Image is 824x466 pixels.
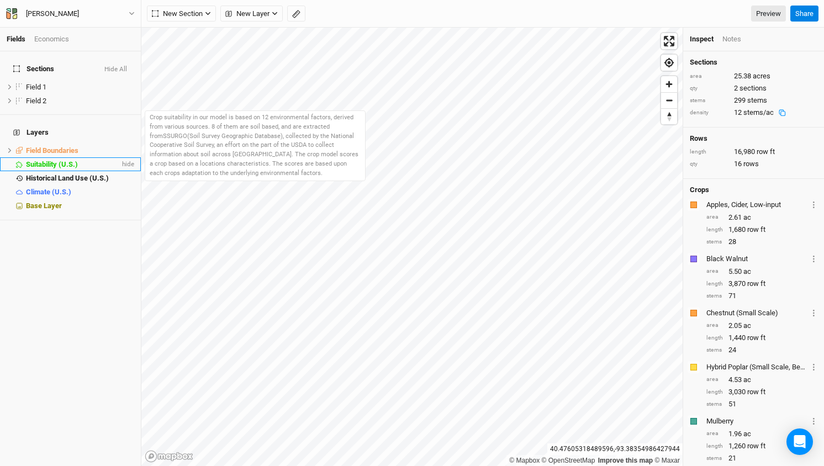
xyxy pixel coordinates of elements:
[757,147,775,157] span: row ft
[706,267,817,277] div: 5.50
[743,429,751,439] span: ac
[26,146,78,155] span: Field Boundaries
[598,457,653,464] a: Improve this map
[706,387,817,397] div: 3,030
[722,34,741,44] div: Notes
[706,400,723,409] div: stems
[542,457,595,464] a: OpenStreetMap
[690,58,817,67] h4: Sections
[690,72,728,81] div: area
[220,6,283,22] button: New Layer
[743,159,759,169] span: rows
[706,280,723,288] div: length
[654,457,680,464] a: Maxar
[690,84,728,93] div: qty
[706,213,723,221] div: area
[753,71,770,81] span: acres
[706,291,817,301] div: 71
[706,254,808,264] div: Black Walnut
[706,237,817,247] div: 28
[706,416,808,426] div: Mulberry
[163,133,187,140] a: SSURGO
[6,8,135,20] button: [PERSON_NAME]
[661,76,677,92] button: Zoom in
[150,133,358,177] span: (Soil Survey Geographic Database), collected by the National Cooperative Soil Survey, an effort o...
[690,83,817,93] div: 2
[661,93,677,108] span: Zoom out
[706,292,723,300] div: stems
[706,279,817,289] div: 3,870
[810,252,817,265] button: Crop Usage
[287,6,305,22] button: Shortcut: M
[26,174,109,182] span: Historical Land Use (U.S.)
[26,8,79,19] div: [PERSON_NAME]
[706,213,817,223] div: 2.61
[706,362,808,372] div: Hybrid Poplar (Small Scale, Best Case Scenario)
[661,33,677,49] button: Enter fullscreen
[147,6,216,22] button: New Section
[751,6,786,22] a: Preview
[706,308,808,318] div: Chestnut (Small Scale)
[26,202,134,210] div: Base Layer
[661,109,677,124] span: Reset bearing to north
[7,121,134,144] h4: Layers
[120,157,134,171] span: hide
[690,109,728,117] div: density
[141,28,683,466] canvas: Map
[26,174,134,183] div: Historical Land Use (U.S.)
[810,361,817,373] button: Crop Usage
[706,388,723,396] div: length
[661,55,677,71] button: Find my location
[790,6,818,22] button: Share
[747,96,767,105] span: stems
[706,267,723,276] div: area
[786,428,813,455] div: Open Intercom Messenger
[706,334,723,342] div: length
[145,450,193,463] a: Mapbox logo
[26,160,120,169] div: Suitability (U.S.)
[26,202,62,210] span: Base Layer
[690,160,728,168] div: qty
[747,225,765,235] span: row ft
[150,114,353,140] span: Crop suitability in our model is based on 12 environmental factors, derived from various sources....
[690,71,817,81] div: 25.38
[810,198,817,211] button: Crop Usage
[706,321,723,330] div: area
[690,97,728,105] div: stems
[690,148,728,156] div: length
[26,188,134,197] div: Climate (U.S.)
[743,321,751,331] span: ac
[706,346,723,354] div: stems
[743,375,751,385] span: ac
[743,267,751,277] span: ac
[547,443,683,455] div: 40.47605318489596 , -93.38354986427944
[706,399,817,409] div: 51
[706,333,817,343] div: 1,440
[690,147,817,157] div: 16,980
[706,375,723,384] div: area
[26,188,71,196] span: Climate (U.S.)
[706,321,817,331] div: 2.05
[225,8,270,19] span: New Layer
[661,108,677,124] button: Reset bearing to north
[26,8,79,19] div: Otis Miller
[706,429,817,439] div: 1.96
[743,108,774,116] span: stems/ac
[774,109,791,117] button: Copy
[747,387,765,397] span: row ft
[706,345,817,355] div: 24
[104,66,128,73] button: Hide All
[509,457,540,464] a: Mapbox
[26,97,46,105] span: Field 2
[26,83,46,91] span: Field 1
[26,160,78,168] span: Suitability (U.S.)
[734,108,791,118] div: 12
[706,225,817,235] div: 1,680
[661,92,677,108] button: Zoom out
[7,35,25,43] a: Fields
[740,83,767,93] span: sections
[26,97,134,105] div: Field 2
